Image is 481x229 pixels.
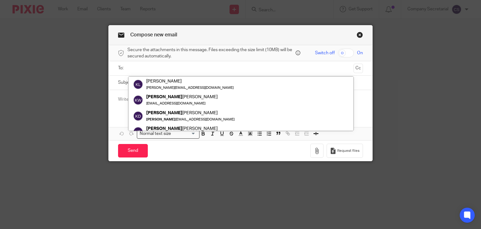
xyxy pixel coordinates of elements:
img: svg%3E [133,79,143,89]
span: Secure the attachments in this message. Files exceeding the size limit (10MB) will be secured aut... [127,47,294,60]
button: Request files [327,144,363,158]
div: [PERSON_NAME] [146,110,235,116]
img: svg%3E [133,127,143,137]
small: [EMAIL_ADDRESS][DOMAIN_NAME] [146,118,235,121]
label: To: [118,65,125,71]
div: [PERSON_NAME] [146,78,234,84]
a: Close this dialog window [357,32,363,40]
span: Normal text size [138,130,173,137]
input: Send [118,144,148,157]
img: svg%3E [133,95,143,105]
small: [PERSON_NAME][EMAIL_ADDRESS][DOMAIN_NAME] [146,86,234,89]
em: [PERSON_NAME] [146,110,182,115]
span: Request files [337,148,359,153]
em: [PERSON_NAME] [146,95,182,99]
button: Cc [354,64,363,73]
div: [PERSON_NAME] [146,125,235,132]
div: [PERSON_NAME] [146,94,218,100]
span: Switch off [315,50,335,56]
img: svg%3E [133,111,143,121]
em: [PERSON_NAME] [146,126,182,131]
small: [EMAIL_ADDRESS][DOMAIN_NAME] [146,102,205,105]
label: Subject: [118,79,134,86]
em: [PERSON_NAME] [146,118,175,121]
div: Search for option [137,129,199,139]
span: On [357,50,363,56]
input: Search for option [173,130,196,137]
span: Compose new email [130,32,177,37]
